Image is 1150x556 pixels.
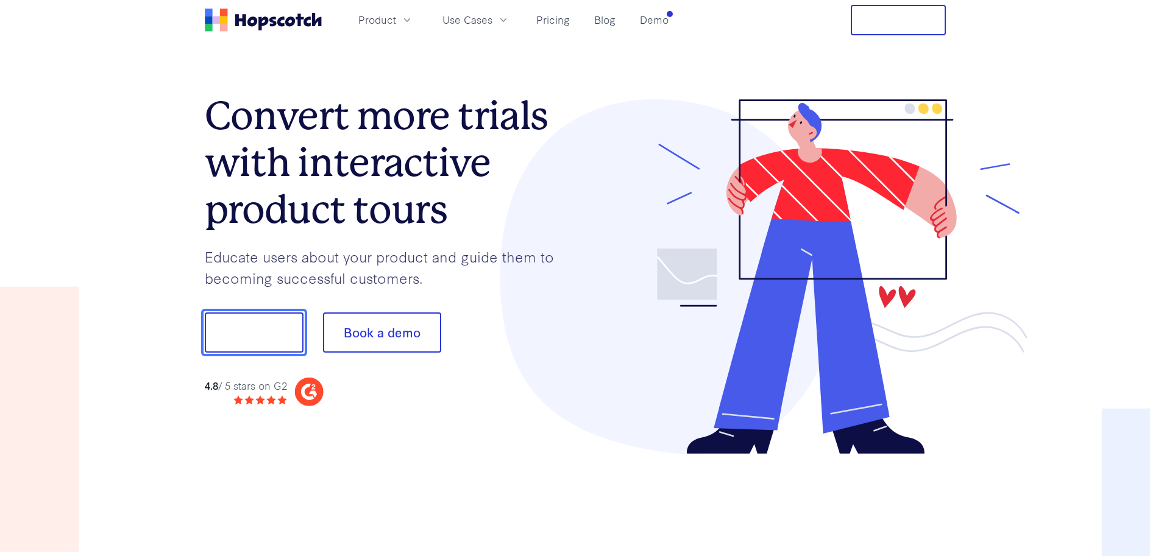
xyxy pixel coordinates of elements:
a: Home [205,9,322,32]
button: Use Cases [435,10,517,30]
div: / 5 stars on G2 [205,378,287,393]
a: Demo [635,10,673,30]
a: Pricing [531,10,575,30]
button: Product [351,10,421,30]
h1: Convert more trials with interactive product tours [205,93,575,233]
strong: 4.8 [205,378,218,392]
a: Blog [589,10,620,30]
button: Book a demo [323,312,441,353]
span: Use Cases [442,12,492,27]
span: Product [358,12,396,27]
button: Show me! [205,312,303,353]
p: Educate users about your product and guide them to becoming successful customers. [205,246,575,288]
button: Free Trial [851,5,946,35]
